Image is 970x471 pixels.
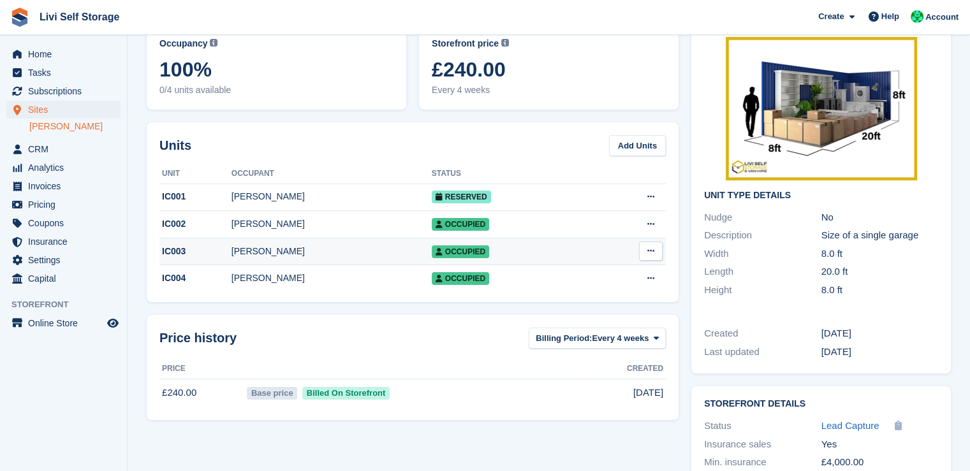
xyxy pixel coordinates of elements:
[627,363,663,374] span: Created
[28,196,105,214] span: Pricing
[159,164,231,184] th: Unit
[704,326,821,341] div: Created
[28,233,105,250] span: Insurance
[6,270,121,287] a: menu
[231,245,432,258] div: [PERSON_NAME]
[231,190,432,203] div: [PERSON_NAME]
[609,135,666,156] a: Add Units
[28,177,105,195] span: Invoices
[726,37,917,180] img: 20-ft-container.jpg
[704,228,821,243] div: Description
[6,251,121,269] a: menu
[28,45,105,63] span: Home
[821,283,939,298] div: 8.0 ft
[704,437,821,452] div: Insurance sales
[821,247,939,261] div: 8.0 ft
[536,332,592,345] span: Billing Period:
[818,10,844,23] span: Create
[159,58,393,81] span: 100%
[29,120,121,133] a: [PERSON_NAME]
[28,214,105,232] span: Coupons
[6,159,121,177] a: menu
[302,387,390,400] span: Billed On Storefront
[159,217,231,231] div: IC002
[6,45,121,63] a: menu
[704,247,821,261] div: Width
[704,419,821,433] div: Status
[34,6,124,27] a: Livi Self Storage
[231,164,432,184] th: Occupant
[911,10,923,23] img: Joe Robertson
[159,379,244,407] td: £240.00
[704,399,938,409] h2: Storefront Details
[821,419,879,433] a: Lead Capture
[633,386,663,400] span: [DATE]
[159,245,231,258] div: IC003
[432,272,489,285] span: Occupied
[881,10,899,23] span: Help
[821,210,939,225] div: No
[247,387,297,400] span: Base price
[432,37,499,50] span: Storefront price
[11,298,127,311] span: Storefront
[28,159,105,177] span: Analytics
[28,64,105,82] span: Tasks
[432,245,489,258] span: Occupied
[821,326,939,341] div: [DATE]
[6,64,121,82] a: menu
[105,315,121,331] a: Preview store
[704,191,938,201] h2: Unit Type details
[704,264,821,279] div: Length
[28,251,105,269] span: Settings
[821,345,939,359] div: [DATE]
[159,190,231,203] div: IC001
[28,140,105,158] span: CRM
[6,101,121,119] a: menu
[6,314,121,332] a: menu
[28,82,105,100] span: Subscriptions
[432,218,489,231] span: Occupied
[159,272,231,285] div: IC004
[28,270,105,287] span: Capital
[6,82,121,100] a: menu
[6,140,121,158] a: menu
[592,332,649,345] span: Every 4 weeks
[821,420,879,431] span: Lead Capture
[159,328,237,347] span: Price history
[159,83,393,97] span: 0/4 units available
[28,101,105,119] span: Sites
[231,272,432,285] div: [PERSON_NAME]
[6,214,121,232] a: menu
[821,455,939,470] div: £4,000.00
[159,136,191,155] h2: Units
[821,264,939,279] div: 20.0 ft
[704,210,821,225] div: Nudge
[501,39,509,47] img: icon-info-grey-7440780725fd019a000dd9b08b2336e03edf1995a4989e88bcd33f0948082b44.svg
[6,233,121,250] a: menu
[6,196,121,214] a: menu
[432,191,491,203] span: Reserved
[704,345,821,359] div: Last updated
[925,11,959,24] span: Account
[704,455,821,470] div: Min. insurance
[529,328,666,349] button: Billing Period: Every 4 weeks
[231,217,432,231] div: [PERSON_NAME]
[28,314,105,332] span: Online Store
[210,39,217,47] img: icon-info-grey-7440780725fd019a000dd9b08b2336e03edf1995a4989e88bcd33f0948082b44.svg
[821,228,939,243] div: Size of a single garage
[704,283,821,298] div: Height
[10,8,29,27] img: stora-icon-8386f47178a22dfd0bd8f6a31ec36ba5ce8667c1dd55bd0f319d3a0aa187defe.svg
[432,58,666,81] span: £240.00
[432,83,666,97] span: Every 4 weeks
[821,437,939,452] div: Yes
[432,164,593,184] th: Status
[159,359,244,379] th: Price
[6,177,121,195] a: menu
[159,37,207,50] span: Occupancy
